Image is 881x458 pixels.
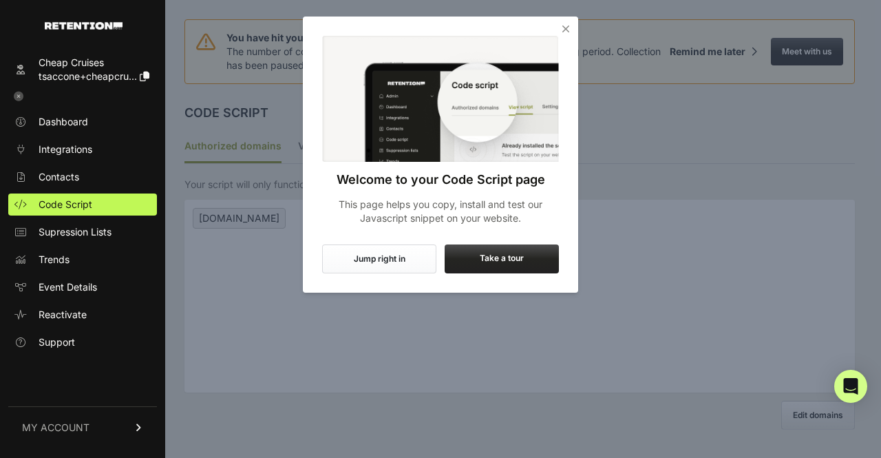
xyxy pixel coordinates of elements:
[45,22,123,30] img: Retention.com
[8,331,157,353] a: Support
[8,304,157,326] a: Reactivate
[39,115,88,129] span: Dashboard
[39,198,92,211] span: Code Script
[8,138,157,160] a: Integrations
[39,56,149,70] div: Cheap Cruises
[8,276,157,298] a: Event Details
[39,253,70,267] span: Trends
[322,244,436,273] button: Jump right in
[39,308,87,322] span: Reactivate
[445,244,559,273] label: Take a tour
[322,36,559,162] img: Code Script Onboarding
[559,22,573,36] i: Close
[8,221,157,243] a: Supression Lists
[39,70,137,82] span: tsaccone+cheapcru...
[39,280,97,294] span: Event Details
[39,143,92,156] span: Integrations
[39,170,79,184] span: Contacts
[8,406,157,448] a: MY ACCOUNT
[39,335,75,349] span: Support
[8,111,157,133] a: Dashboard
[322,198,559,225] p: This page helps you copy, install and test our Javascript snippet on your website.
[8,194,157,216] a: Code Script
[8,249,157,271] a: Trends
[22,421,89,435] span: MY ACCOUNT
[834,370,867,403] div: Open Intercom Messenger
[39,225,112,239] span: Supression Lists
[8,166,157,188] a: Contacts
[8,52,157,87] a: Cheap Cruises tsaccone+cheapcru...
[322,170,559,189] h3: Welcome to your Code Script page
